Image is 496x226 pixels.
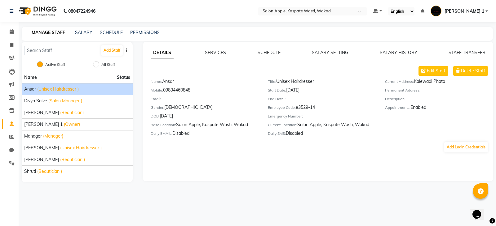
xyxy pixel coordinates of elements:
div: Ansar [151,78,259,87]
a: SALARY [75,30,92,35]
label: Name: [151,79,162,84]
span: Ansar [24,86,36,92]
a: SALARY SETTING [312,50,348,55]
a: PERMISSIONS [130,30,160,35]
input: Search Staff [24,46,98,55]
label: Mobile: [151,87,163,93]
div: 09834460848 [151,87,259,96]
span: Manager [24,133,42,139]
div: e3529-14 [268,104,376,113]
div: Salon Apple, Kaspate Wasti, Wakad [268,122,376,130]
div: - [268,96,376,104]
a: SERVICES [205,50,226,55]
span: [PERSON_NAME] [24,145,59,151]
span: Edit Staff [427,68,445,74]
a: STAFF TRANSFER [449,50,485,55]
span: (Beautician ) [37,168,62,175]
div: Salon Apple, Kaspate Wasti, Wakad [151,122,259,130]
span: (Owner) [64,121,80,128]
label: Permanent Address: [385,87,420,93]
a: SCHEDULE [100,30,123,35]
label: Emergency Number: [268,113,303,119]
label: Email: [151,96,161,102]
span: (Manager) [43,133,63,139]
label: Description: [385,96,405,102]
label: DOB: [151,113,160,119]
a: SALARY HISTORY [380,50,417,55]
label: Employee Code: [268,105,296,110]
button: Edit Staff [418,66,448,76]
label: Daily SMS: [268,131,286,136]
img: Kamlesh 1 [431,6,441,16]
div: Disabled [268,130,376,139]
span: [PERSON_NAME] 1 [24,121,63,128]
span: Name [24,75,37,80]
a: SCHEDULE [258,50,281,55]
label: Title: [268,79,276,84]
label: End Date: [268,96,285,102]
label: Current Location: [268,122,297,128]
label: Base Location: [151,122,176,128]
div: Disabled [151,130,259,139]
a: DETAILS [151,47,174,58]
label: Current Address: [385,79,414,84]
label: Gender: [151,105,164,110]
label: Start Date: [268,87,286,93]
label: Active Staff [45,62,65,67]
iframe: chat widget [470,201,490,220]
div: Unisex Hairdresser [268,78,376,87]
label: Appointments: [385,105,410,110]
img: logo [16,2,58,20]
span: Shruti [24,168,36,175]
span: (Beautician) [60,109,84,116]
span: [PERSON_NAME] [24,156,59,163]
div: [DATE] [151,113,259,122]
span: [PERSON_NAME] [24,109,59,116]
span: (Salon Manager ) [48,98,82,104]
label: All Staff [101,62,115,67]
button: Delete Staff [453,66,488,76]
div: Enabled [385,104,493,113]
a: MANAGE STAFF [29,27,68,38]
span: (Unisex Hairdresser ) [37,86,79,92]
div: [DEMOGRAPHIC_DATA] [151,104,259,113]
label: Daily EMAIL: [151,131,172,136]
span: [PERSON_NAME] 1 [445,8,484,15]
span: (Unisex Hairdresser ) [60,145,102,151]
span: Status [117,74,130,81]
b: 08047224946 [68,2,95,20]
span: (Beautician ) [60,156,85,163]
div: [DATE] [268,87,376,96]
div: Kalewadi Phata [385,78,493,87]
button: Add Staff [101,45,123,56]
span: Divya salve [24,98,47,104]
button: Add Login Credentials [444,142,488,152]
span: Delete Staff [461,68,485,74]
